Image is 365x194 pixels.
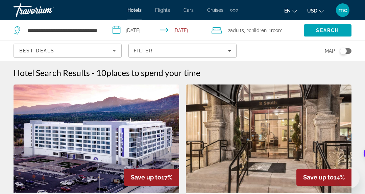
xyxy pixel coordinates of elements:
[267,26,283,35] span: , 1
[249,28,267,33] span: Children
[27,25,99,35] input: Search hotel destination
[325,46,335,56] span: Map
[334,3,351,17] button: User Menu
[131,174,161,181] span: Save up to
[96,68,200,78] h2: 10
[155,7,170,13] a: Flights
[335,48,351,54] button: Toggle map
[284,8,291,14] span: en
[230,5,238,16] button: Extra navigation items
[207,7,223,13] a: Cruises
[109,20,208,41] button: Select check in and out date
[307,6,324,16] button: Change currency
[316,28,339,33] span: Search
[186,84,351,193] img: The Mining Exchange
[106,68,200,78] span: places to spend your time
[14,1,81,19] a: Travorium
[303,174,334,181] span: Save up to
[307,8,317,14] span: USD
[184,7,194,13] a: Cars
[284,6,297,16] button: Change language
[19,48,54,53] span: Best Deals
[128,44,237,58] button: Filters
[14,84,179,193] img: Hotel Polaris
[338,167,360,189] iframe: Button to launch messaging window
[304,24,351,37] button: Search
[124,169,179,186] div: 17%
[271,28,283,33] span: Room
[338,7,347,14] span: mc
[14,68,90,78] h1: Hotel Search Results
[19,47,116,55] mat-select: Sort by
[296,169,351,186] div: 14%
[127,7,142,13] a: Hotels
[244,26,267,35] span: , 2
[92,68,95,78] span: -
[208,20,304,41] button: Travelers: 2 adults, 2 children
[134,48,153,53] span: Filter
[230,28,244,33] span: Adults
[228,26,244,35] span: 2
